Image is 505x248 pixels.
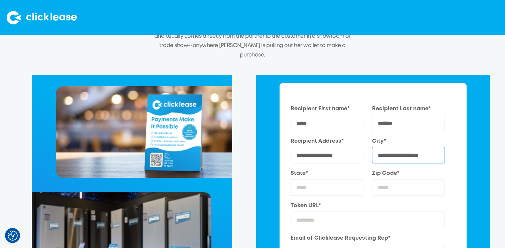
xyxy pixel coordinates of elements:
img: Revisit consent button [8,231,18,241]
label: Email of Clicklease Requesting Rep* [291,234,445,242]
button: Consent Preferences [8,231,18,241]
img: Clicklease logo [7,11,77,24]
label: Recipient First name* [291,105,363,113]
label: Zip Code* [372,169,445,177]
label: Recipient Last name* [372,105,445,113]
label: Token URL* [291,202,445,210]
label: City* [372,137,445,145]
label: Recipient Address* [291,137,363,145]
label: State* [291,169,363,177]
p: POP is Point-of-Purchase Marketing Materials. P OP is always customer-facing and usually comes di... [154,23,351,60]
